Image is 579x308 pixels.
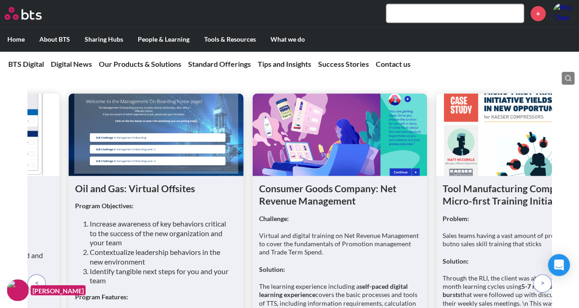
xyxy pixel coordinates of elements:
img: BTS Logo [5,7,42,20]
a: Digital News [51,59,92,68]
a: + [530,6,546,21]
a: Tips and Insights [258,59,311,68]
div: Open Intercom Messenger [548,254,570,276]
li: Increase awareness of key behaviors critical to the success of the new organization and your team [90,219,230,248]
strong: self-paced digital learning experience [259,282,408,298]
a: Contact us [376,59,411,68]
figcaption: [PERSON_NAME] [31,285,86,296]
li: Identify tangible next steps for you and your team [90,267,230,286]
strong: Program Objectives: [75,202,134,210]
strong: Problem: [443,215,469,222]
a: Profile [552,2,574,24]
img: F [7,279,29,301]
label: Tools & Resources [197,27,263,51]
strong: Program Features: [75,293,128,301]
img: Picc Chen [552,2,574,24]
strong: Solution: [259,265,285,273]
a: Success Stories [318,59,369,68]
strong: 5-7 minute learning bursts [443,282,577,298]
h1: Consumer Goods Company: Net Revenue Management [259,182,421,207]
label: About BTS [32,27,77,51]
a: Our Products & Solutions [99,59,181,68]
a: BTS Digital [8,59,44,68]
strong: Solution: [443,257,469,265]
label: What we do [263,27,312,51]
label: People & Learning [130,27,197,51]
label: Sharing Hubs [77,27,130,51]
em: no sales skill training that sticks [452,240,541,248]
a: Standard Offerings [188,59,251,68]
h1: Oil and Gas: Virtual Offsites [75,182,237,195]
strong: Challenge: [259,215,289,222]
li: Contextualize leadership behaviors in the new environment [90,248,230,267]
a: Go home [5,7,59,20]
p: Virtual and digital training on Net Revenue Management to cover the fundamentals of Promotion man... [259,232,421,257]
